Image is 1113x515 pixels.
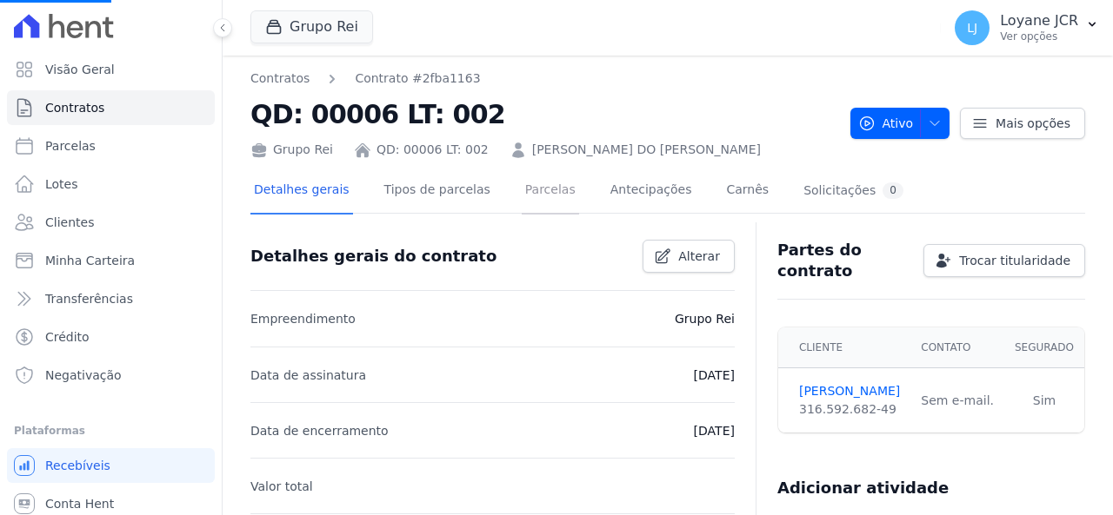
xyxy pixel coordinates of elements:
div: 316.592.682-49 [799,400,900,419]
a: Minha Carteira [7,243,215,278]
a: Parcelas [7,129,215,163]
div: Grupo Rei [250,141,333,159]
th: Cliente [778,327,910,368]
td: Sem e-mail. [910,368,1004,433]
span: Minha Carteira [45,252,135,269]
span: Contratos [45,99,104,116]
nav: Breadcrumb [250,69,836,88]
span: Recebíveis [45,457,110,474]
button: LJ Loyane JCR Ver opções [941,3,1113,52]
span: Clientes [45,214,94,231]
a: Tipos de parcelas [381,168,494,215]
a: Recebíveis [7,448,215,483]
button: Grupo Rei [250,10,373,43]
a: Lotes [7,167,215,201]
p: Ver opções [1000,30,1078,43]
td: Sim [1004,368,1084,433]
p: Data de encerramento [250,420,389,441]
a: Contratos [7,90,215,125]
a: Antecipações [607,168,696,215]
span: Crédito [45,328,90,346]
span: Parcelas [45,137,96,155]
span: LJ [967,22,977,34]
h3: Adicionar atividade [777,478,949,498]
a: Negativação [7,358,215,393]
a: QD: 00006 LT: 002 [377,141,489,159]
a: Contratos [250,69,310,88]
p: Valor total [250,476,313,497]
nav: Breadcrumb [250,69,481,88]
span: Trocar titularidade [959,252,1070,269]
span: Lotes [45,175,78,193]
h2: QD: 00006 LT: 002 [250,95,836,134]
a: Clientes [7,205,215,240]
a: Carnês [723,168,772,215]
span: Conta Hent [45,495,114,512]
a: Mais opções [960,108,1085,139]
a: [PERSON_NAME] DO [PERSON_NAME] [532,141,761,159]
p: Empreendimento [250,308,356,329]
a: Detalhes gerais [250,168,353,215]
a: Solicitações0 [800,168,907,215]
h3: Detalhes gerais do contrato [250,246,497,267]
th: Contato [910,327,1004,368]
h3: Partes do contrato [777,240,910,281]
p: Data de assinatura [250,365,366,386]
p: [DATE] [694,420,735,441]
a: Transferências [7,281,215,316]
a: [PERSON_NAME] [799,382,900,400]
a: Contrato #2fba1163 [355,69,480,88]
span: Visão Geral [45,61,115,78]
p: Loyane JCR [1000,12,1078,30]
p: Grupo Rei [675,308,735,329]
a: Visão Geral [7,52,215,87]
span: Mais opções [996,115,1070,132]
span: Ativo [858,108,914,139]
a: Trocar titularidade [923,244,1085,277]
a: Alterar [643,240,735,273]
a: Crédito [7,320,215,354]
div: 0 [883,182,903,199]
button: Ativo [850,108,950,139]
div: Solicitações [803,182,903,199]
span: Alterar [678,248,720,265]
th: Segurado [1004,327,1084,368]
p: [DATE] [694,365,735,386]
div: Plataformas [14,420,208,441]
span: Negativação [45,366,122,384]
a: Parcelas [522,168,579,215]
span: Transferências [45,290,133,307]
